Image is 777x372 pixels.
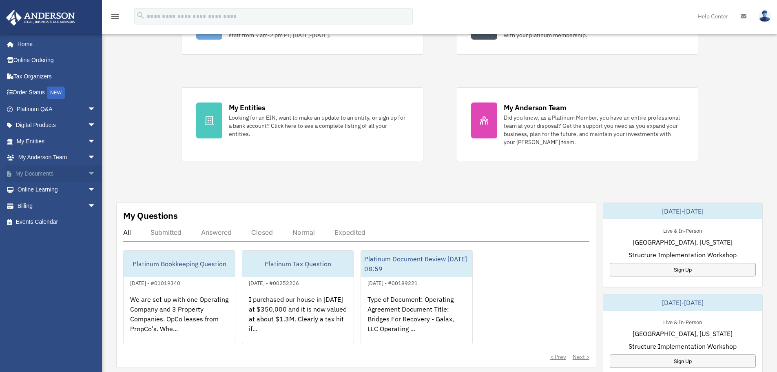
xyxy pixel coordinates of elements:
a: Platinum Document Review [DATE] 08:59[DATE] - #00189221Type of Document: Operating Agreement Docu... [361,250,473,344]
div: [DATE] - #00189221 [361,278,424,287]
div: Answered [201,228,232,236]
div: NEW [47,87,65,99]
a: My Entities Looking for an EIN, want to make an update to an entity, or sign up for a bank accoun... [181,87,423,161]
div: Type of Document: Operating Agreement Document Title: Bridges For Recovery - Galax, LLC Operating... [361,288,472,352]
a: Digital Productsarrow_drop_down [6,117,108,134]
span: Structure Implementation Workshop [629,341,737,351]
a: Platinum Q&Aarrow_drop_down [6,101,108,117]
span: arrow_drop_down [88,101,104,118]
div: My Entities [229,102,266,113]
i: menu [110,11,120,21]
span: arrow_drop_down [88,133,104,150]
a: Sign Up [610,354,756,368]
span: Structure Implementation Workshop [629,250,737,260]
a: Home [6,36,104,52]
a: Platinum Bookkeeping Question[DATE] - #01019340We are set up with one Operating Company and 3 Pro... [123,250,235,344]
div: Closed [251,228,273,236]
span: [GEOGRAPHIC_DATA], [US_STATE] [633,329,733,339]
div: Platinum Document Review [DATE] 08:59 [361,251,472,277]
div: My Anderson Team [504,102,567,113]
span: [GEOGRAPHIC_DATA], [US_STATE] [633,237,733,247]
a: Online Learningarrow_drop_down [6,182,108,198]
div: My Questions [123,209,178,222]
a: Order StatusNEW [6,85,108,101]
a: menu [110,14,120,21]
div: [DATE] - #01019340 [124,278,187,287]
div: Platinum Bookkeeping Question [124,251,235,277]
i: search [136,11,145,20]
span: arrow_drop_down [88,149,104,166]
div: Looking for an EIN, want to make an update to an entity, or sign up for a bank account? Click her... [229,114,408,138]
div: Did you know, as a Platinum Member, you have an entire professional team at your disposal? Get th... [504,114,683,146]
a: Events Calendar [6,214,108,230]
div: Normal [292,228,315,236]
div: We are set up with one Operating Company and 3 Property Companies. OpCo leases from PropCo's. Whe... [124,288,235,352]
img: User Pic [759,10,771,22]
div: [DATE]-[DATE] [603,294,762,311]
img: Anderson Advisors Platinum Portal [4,10,77,26]
div: All [123,228,131,236]
div: Expedited [334,228,365,236]
span: arrow_drop_down [88,117,104,134]
div: I purchased our house in [DATE] at $350,000 and it is now valued at about $1.3M. Clearly a tax hi... [242,288,354,352]
span: arrow_drop_down [88,198,104,214]
a: My Documentsarrow_drop_down [6,165,108,182]
div: Platinum Tax Question [242,251,354,277]
div: [DATE]-[DATE] [603,203,762,219]
div: [DATE] - #00252206 [242,278,305,287]
div: Live & In-Person [657,317,708,326]
a: My Anderson Team Did you know, as a Platinum Member, you have an entire professional team at your... [456,87,698,161]
span: arrow_drop_down [88,165,104,182]
div: Live & In-Person [657,226,708,234]
a: My Entitiesarrow_drop_down [6,133,108,149]
a: My Anderson Teamarrow_drop_down [6,149,108,166]
div: Submitted [151,228,182,236]
a: Billingarrow_drop_down [6,198,108,214]
a: Platinum Tax Question[DATE] - #00252206I purchased our house in [DATE] at $350,000 and it is now ... [242,250,354,344]
a: Tax Organizers [6,68,108,85]
span: arrow_drop_down [88,182,104,198]
a: Online Ordering [6,52,108,69]
a: Sign Up [610,263,756,276]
